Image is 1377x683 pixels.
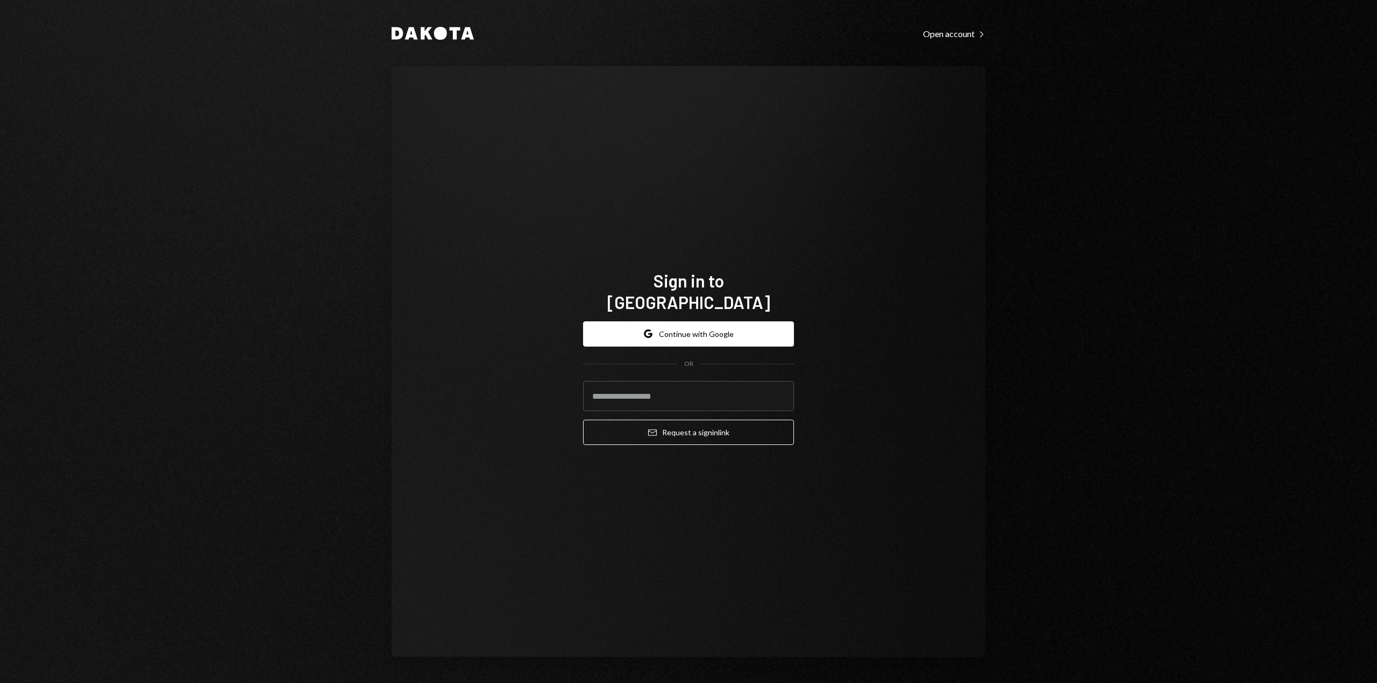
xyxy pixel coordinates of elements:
[923,28,985,39] div: Open account
[583,270,794,313] h1: Sign in to [GEOGRAPHIC_DATA]
[923,27,985,39] a: Open account
[772,390,785,402] keeper-lock: Open Keeper Popup
[583,420,794,445] button: Request a signinlink
[684,360,693,369] div: OR
[583,321,794,347] button: Continue with Google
